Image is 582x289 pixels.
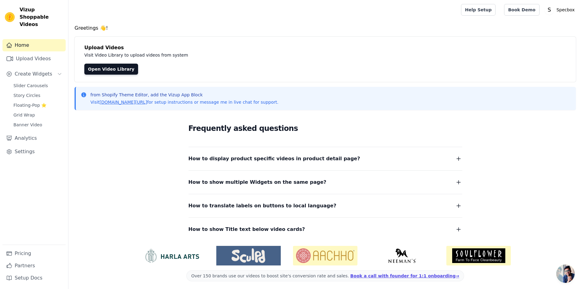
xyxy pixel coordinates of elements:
a: Story Circles [10,91,66,100]
button: How to translate labels on buttons to local language? [189,202,462,210]
a: Analytics [2,132,66,144]
a: [DOMAIN_NAME][URL] [100,100,147,105]
h2: Frequently asked questions [189,122,462,135]
a: Upload Videos [2,53,66,65]
h4: Greetings 👋! [75,24,576,32]
a: Grid Wrap [10,111,66,119]
span: Vizup Shoppable Videos [20,6,63,28]
span: How to show Title text below video cards? [189,225,305,234]
span: Story Circles [13,92,40,98]
span: Grid Wrap [13,112,35,118]
img: Neeman's [370,248,434,263]
span: How to display product specific videos in product detail page? [189,154,360,163]
text: S [547,7,551,13]
img: HarlaArts [140,248,204,263]
button: Create Widgets [2,68,66,80]
a: Help Setup [461,4,496,16]
a: Banner Video [10,120,66,129]
img: Aachho [293,246,357,265]
button: How to display product specific videos in product detail page? [189,154,462,163]
button: How to show Title text below video cards? [189,225,462,234]
h4: Upload Videos [84,44,566,51]
a: Open Video Library [84,64,138,75]
a: Setup Docs [2,272,66,284]
span: Banner Video [13,122,42,128]
span: Create Widgets [15,70,52,78]
a: Book a call with founder for 1:1 onboarding [350,273,459,278]
p: from Shopify Theme Editor, add the Vizup App Block [90,92,278,98]
button: How to show multiple Widgets on the same page? [189,178,462,187]
a: Home [2,39,66,51]
img: Soulflower [446,246,511,265]
span: Slider Carousels [13,83,48,89]
p: Specbox [554,4,577,15]
span: Floating-Pop ⭐ [13,102,46,108]
p: Visit Video Library to upload videos from system [84,51,358,59]
a: Pricing [2,247,66,260]
button: S Specbox [544,4,577,15]
a: Slider Carousels [10,81,66,90]
div: Open chat [556,265,575,283]
span: How to show multiple Widgets on the same page? [189,178,327,187]
a: Settings [2,146,66,158]
img: Vizup [5,12,15,22]
a: Book Demo [504,4,539,16]
span: How to translate labels on buttons to local language? [189,202,336,210]
a: Floating-Pop ⭐ [10,101,66,109]
a: Partners [2,260,66,272]
img: Sculpd US [216,248,281,263]
p: Visit for setup instructions or message me in live chat for support. [90,99,278,105]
